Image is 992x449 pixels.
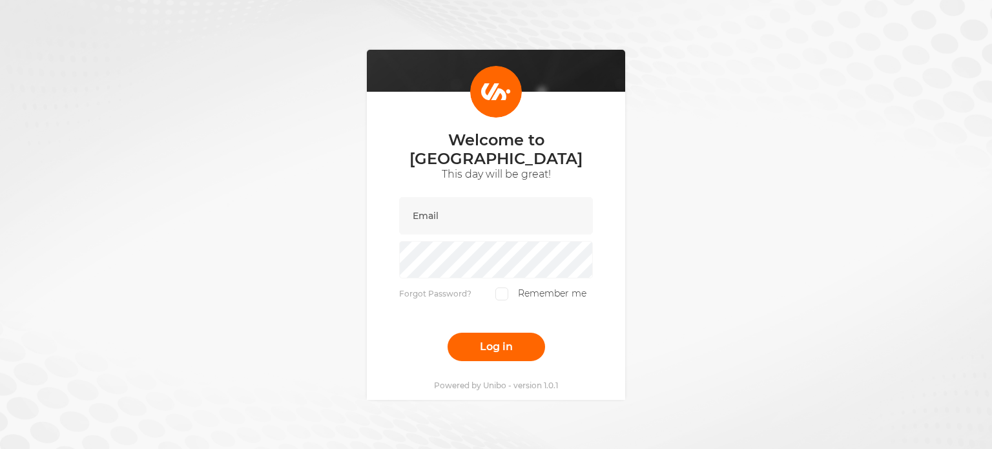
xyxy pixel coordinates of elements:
[399,131,593,168] p: Welcome to [GEOGRAPHIC_DATA]
[495,287,508,300] input: Remember me
[399,168,593,181] p: This day will be great!
[399,197,593,235] input: Email
[399,289,471,298] a: Forgot Password?
[470,66,522,118] img: Login
[434,381,558,390] p: Powered by Unibo - version 1.0.1
[448,333,545,361] button: Log in
[495,287,586,300] label: Remember me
